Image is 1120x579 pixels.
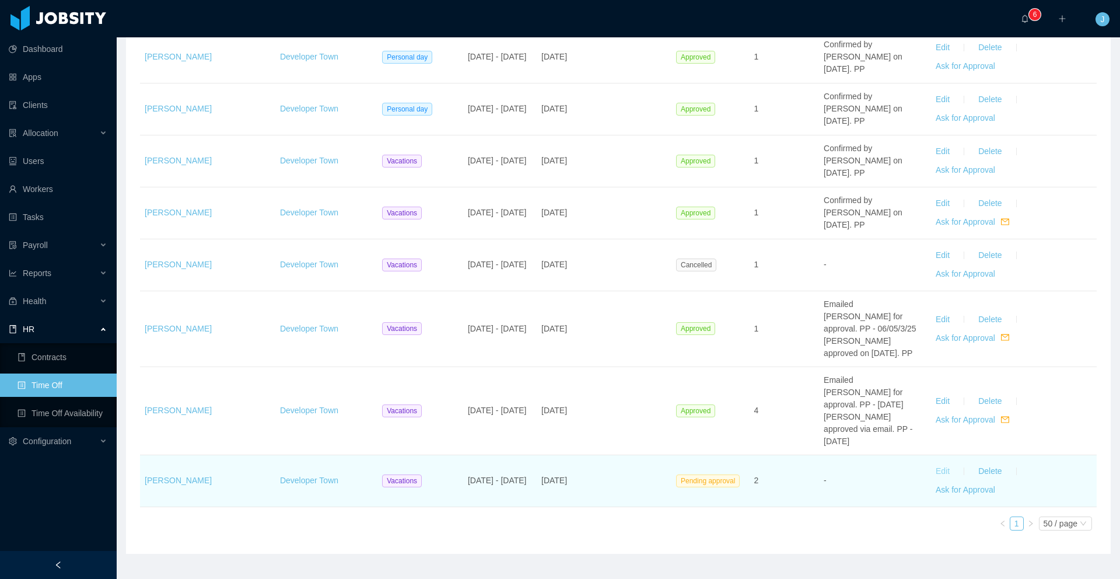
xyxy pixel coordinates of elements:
span: Confirmed by [PERSON_NAME] on [DATE]. PP [824,92,902,125]
i: icon: book [9,325,17,333]
a: Developer Town [280,324,338,333]
a: [PERSON_NAME] [145,156,212,165]
a: [PERSON_NAME] [145,324,212,333]
span: [DATE] [541,406,567,415]
button: Delete [969,462,1011,481]
button: Delete [969,392,1011,411]
span: Vacations [382,404,422,417]
button: Edit [926,39,959,57]
button: Ask for Approvalmail [926,411,1019,430]
button: Ask for Approvalmail [926,329,1019,347]
span: [DATE] [541,324,567,333]
span: Emailed [PERSON_NAME] for approval. PP - [DATE] [PERSON_NAME] approved via email. PP - [DATE] [824,375,912,446]
i: icon: plus [1058,15,1066,23]
sup: 6 [1029,9,1041,20]
span: - [824,260,827,269]
a: icon: profileTime Off Availability [17,402,107,425]
span: - [824,476,827,485]
span: 2 [754,476,758,485]
span: Vacations [382,259,422,271]
button: Edit [926,246,959,265]
button: Delete [969,39,1011,57]
a: [PERSON_NAME] [145,476,212,485]
button: Edit [926,142,959,161]
a: icon: pie-chartDashboard [9,37,107,61]
span: Confirmed by [PERSON_NAME] on [DATE]. PP [824,40,902,74]
span: 1 [754,156,758,165]
i: icon: setting [9,437,17,445]
span: 1 [754,208,758,217]
div: 50 / page [1044,517,1077,530]
button: Ask for Approvalmail [926,213,1019,232]
a: icon: profileTime Off [17,374,107,397]
i: icon: left [999,520,1006,527]
a: icon: userWorkers [9,177,107,201]
span: Confirmed by [PERSON_NAME] on [DATE]. PP [824,144,902,177]
i: icon: down [1080,520,1087,528]
a: Developer Town [280,104,338,113]
span: Emailed [PERSON_NAME] for approval. PP - 06/05/3/25 [PERSON_NAME] approved on [DATE]. PP [824,299,916,358]
button: Ask for Approval [926,481,1005,500]
li: 1 [1010,517,1024,531]
a: icon: bookContracts [17,346,107,369]
span: Configuration [23,437,71,446]
span: [DATE] [541,208,567,217]
span: Vacations [382,207,422,219]
span: Cancelled [676,259,716,271]
i: icon: medicine-box [9,297,17,305]
span: Personal day [382,51,432,64]
a: [PERSON_NAME] [145,52,212,61]
span: Approved [676,103,715,116]
button: Delete [969,142,1011,161]
span: Vacations [382,322,422,335]
span: Health [23,297,46,306]
span: [DATE] [541,104,567,113]
a: 1 [1010,517,1023,530]
span: 1 [754,260,758,269]
span: [DATE] [541,260,567,269]
a: icon: auditClients [9,93,107,117]
button: Edit [926,462,959,481]
li: Next Page [1024,517,1038,531]
button: Delete [969,194,1011,213]
span: Personal day [382,103,432,116]
i: icon: right [1027,520,1034,527]
span: Approved [676,51,715,64]
button: Ask for Approval [926,265,1005,284]
a: Developer Town [280,260,338,269]
span: Allocation [23,128,58,138]
a: icon: profileTasks [9,205,107,229]
button: Edit [926,392,959,411]
span: [DATE] - [DATE] [468,406,527,415]
i: icon: solution [9,129,17,137]
span: [DATE] - [DATE] [468,476,527,485]
span: 1 [754,104,758,113]
i: icon: bell [1021,15,1029,23]
span: [DATE] - [DATE] [468,52,527,61]
a: [PERSON_NAME] [145,104,212,113]
button: Ask for Approval [926,109,1005,128]
a: [PERSON_NAME] [145,260,212,269]
i: icon: line-chart [9,269,17,277]
a: Developer Town [280,52,338,61]
a: Developer Town [280,156,338,165]
span: [DATE] [541,476,567,485]
span: Vacations [382,155,422,168]
span: [DATE] [541,156,567,165]
span: Approved [676,155,715,168]
a: [PERSON_NAME] [145,208,212,217]
span: Pending approval [676,475,740,487]
span: Vacations [382,475,422,487]
a: icon: robotUsers [9,149,107,173]
span: [DATE] - [DATE] [468,104,527,113]
span: Reports [23,268,51,278]
a: Developer Town [280,208,338,217]
span: 1 [754,52,758,61]
span: [DATE] - [DATE] [468,324,527,333]
button: Edit [926,90,959,109]
span: Approved [676,322,715,335]
span: Approved [676,207,715,219]
span: Approved [676,404,715,417]
a: Developer Town [280,476,338,485]
span: [DATE] [541,52,567,61]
